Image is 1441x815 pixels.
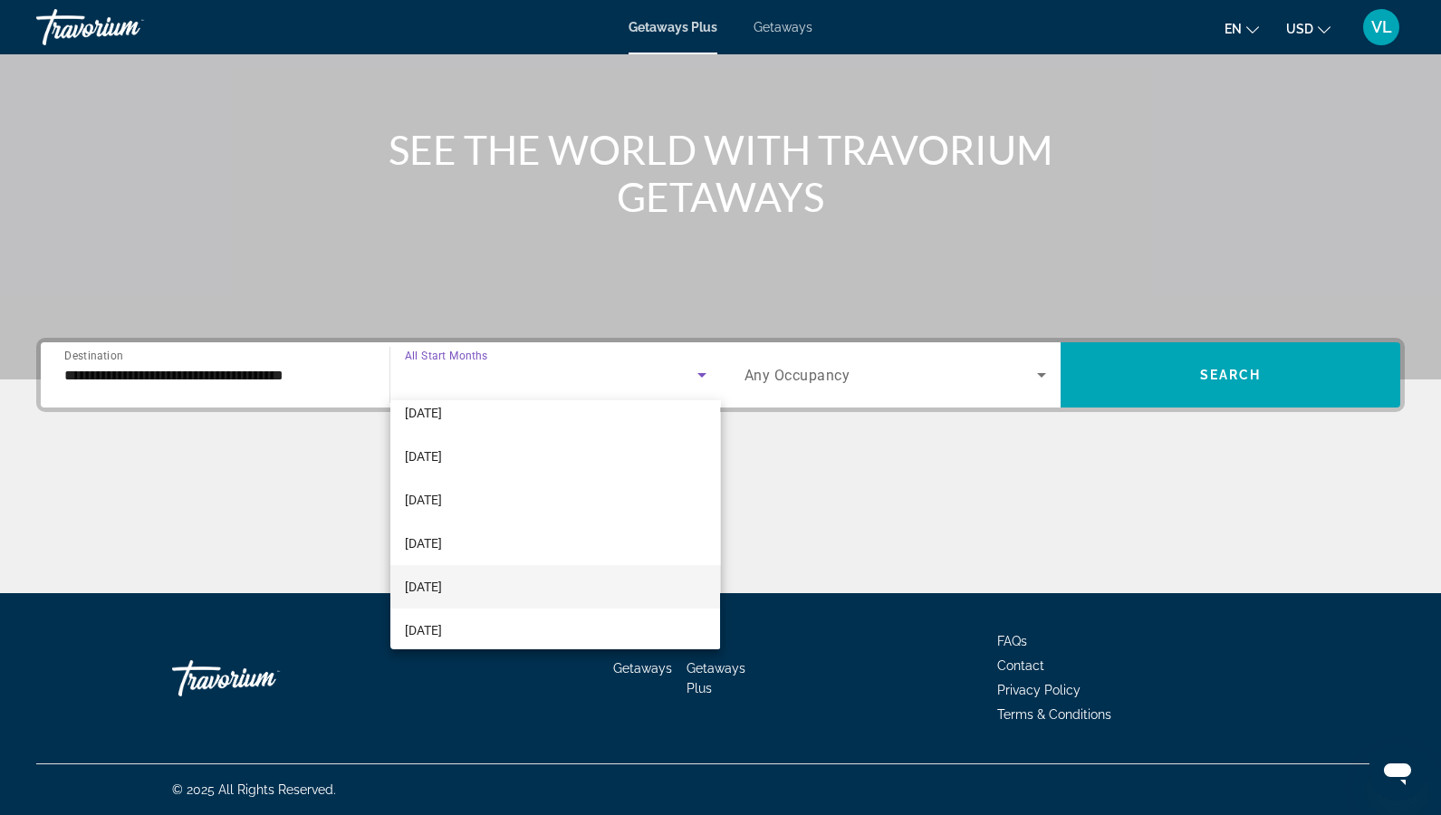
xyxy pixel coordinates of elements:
iframe: Button to launch messaging window [1369,743,1427,801]
span: [DATE] [405,402,442,424]
span: [DATE] [405,576,442,598]
span: [DATE] [405,619,442,641]
span: [DATE] [405,446,442,467]
span: [DATE] [405,489,442,511]
span: [DATE] [405,532,442,554]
